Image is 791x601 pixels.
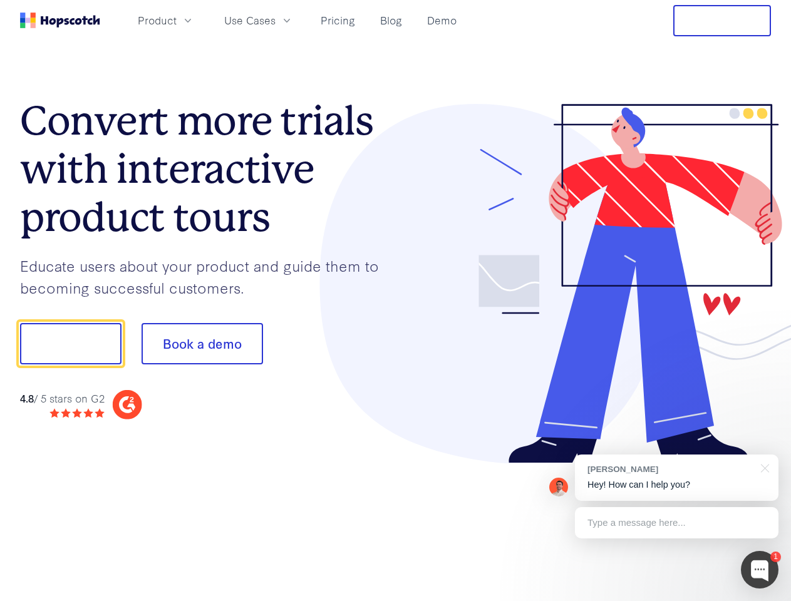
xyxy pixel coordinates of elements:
a: Demo [422,10,462,31]
p: Educate users about your product and guide them to becoming successful customers. [20,255,396,298]
img: Mark Spera [549,478,568,496]
a: Blog [375,10,407,31]
span: Product [138,13,177,28]
button: Book a demo [142,323,263,364]
div: / 5 stars on G2 [20,391,105,406]
div: Type a message here... [575,507,778,538]
button: Free Trial [673,5,771,36]
a: Pricing [316,10,360,31]
p: Hey! How can I help you? [587,478,766,491]
button: Product [130,10,202,31]
button: Show me! [20,323,121,364]
strong: 4.8 [20,391,34,405]
div: [PERSON_NAME] [587,463,753,475]
div: 1 [770,552,781,562]
span: Use Cases [224,13,276,28]
button: Use Cases [217,10,301,31]
a: Home [20,13,100,28]
h1: Convert more trials with interactive product tours [20,97,396,241]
